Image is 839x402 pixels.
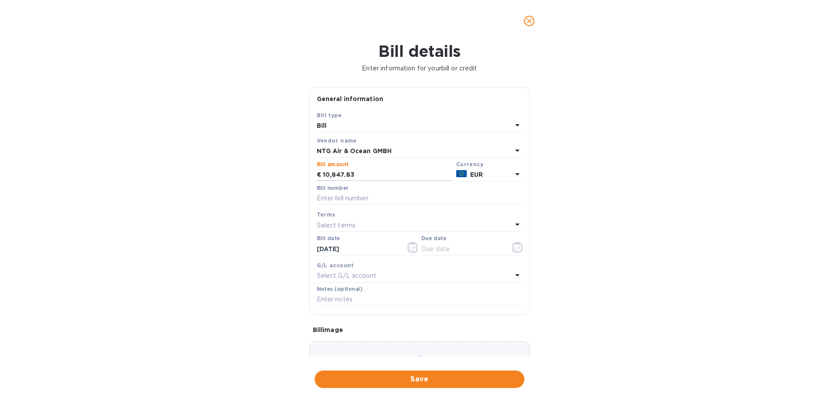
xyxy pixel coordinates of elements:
[317,211,336,218] b: Terms
[317,137,357,144] b: Vendor name
[317,162,348,167] label: Bill amount
[317,221,356,230] p: Select terms
[7,42,832,60] h1: Bill details
[317,287,363,292] label: Notes (optional)
[7,64,832,73] p: Enter information for your bill or credit
[519,10,540,31] button: close
[317,293,523,306] input: Enter notes
[317,122,327,129] b: Bill
[317,262,354,269] b: G/L account
[317,242,399,255] input: Select date
[322,374,517,385] span: Save
[317,192,523,205] input: Enter bill number
[456,161,483,168] b: Currency
[317,112,342,119] b: Bill type
[317,147,392,154] b: NTG Air & Ocean GMBH
[313,325,527,334] p: Bill image
[317,168,323,182] div: €
[317,185,348,191] label: Bill number
[323,168,453,182] input: € Enter bill amount
[421,242,504,255] input: Due date
[317,271,376,280] p: Select G/L account
[315,371,524,388] button: Save
[317,236,340,241] label: Bill date
[317,95,384,102] b: General information
[470,171,483,178] b: EUR
[421,236,446,241] label: Due date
